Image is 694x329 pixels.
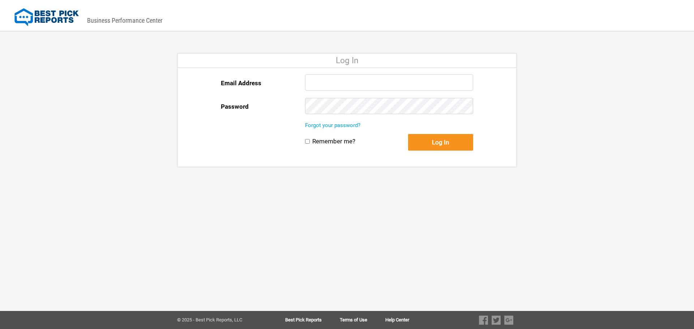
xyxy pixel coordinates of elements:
label: Email Address [221,74,261,92]
div: © 2025 - Best Pick Reports, LLC [177,317,262,322]
label: Password [221,98,249,115]
a: Forgot your password? [305,122,360,129]
img: Best Pick Reports Logo [14,8,79,26]
label: Remember me? [312,138,355,145]
a: Help Center [385,317,409,322]
a: Terms of Use [340,317,385,322]
a: Best Pick Reports [285,317,340,322]
button: Log In [408,134,473,151]
div: Log In [177,53,517,68]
